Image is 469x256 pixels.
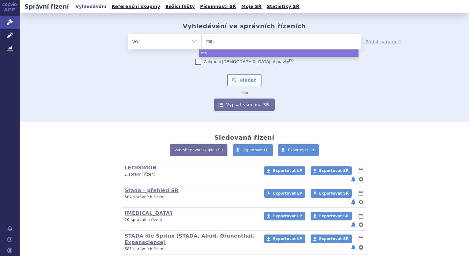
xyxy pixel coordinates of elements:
a: Referenční skupiny [110,2,162,11]
span: Exportovat LP [243,148,269,152]
a: LECIGIMON [125,165,157,171]
button: notifikace [350,221,356,228]
i: nebo [238,91,251,95]
span: Exportovat LP [273,237,302,241]
a: Statistiky SŘ [265,2,301,11]
a: [MEDICAL_DATA] [125,210,172,216]
a: Exportovat SŘ [311,166,352,175]
a: Exportovat LP [233,144,273,156]
p: 1 správní řízení [125,172,256,177]
span: Exportovat LP [273,169,302,173]
a: Exportovat SŘ [311,235,352,243]
a: Vyhledávání [74,2,108,11]
button: nastavení [358,198,364,206]
p: 20 správních řízení [125,217,256,223]
button: nastavení [358,244,364,251]
a: Exportovat SŘ [278,144,319,156]
abbr: (?) [289,58,293,62]
a: Vytvořit novou skupinu SŘ [170,144,227,156]
span: Exportovat LP [273,191,302,196]
p: 502 správních řízení [125,195,256,200]
span: Exportovat LP [273,214,302,218]
a: Exportovat SŘ [311,212,352,220]
h2: Vyhledávání ve správních řízeních [183,22,306,30]
label: Zahrnout [DEMOGRAPHIC_DATA] přípravky [195,59,293,65]
a: Běžící lhůty [164,2,197,11]
button: Hledat [227,74,262,86]
a: Přidat parametr [366,39,401,45]
button: lhůty [358,167,364,174]
a: Moje SŘ [239,2,263,11]
span: Exportovat SŘ [319,191,349,196]
a: Exportovat SŘ [311,189,352,198]
button: notifikace [350,176,356,183]
a: Exportovat LP [264,166,305,175]
button: notifikace [350,198,356,206]
a: Stada - přehled SŘ [125,188,179,193]
a: STADA dle Sprinx (STADA, Aliud, Grünenthal, Expanscience) [125,233,254,245]
a: Písemnosti SŘ [198,2,238,11]
p: 581 správních řízení [125,246,256,252]
button: lhůty [358,212,364,220]
a: Exportovat LP [264,212,305,220]
h2: Správní řízení [20,2,74,11]
span: Exportovat SŘ [319,214,349,218]
button: nastavení [358,221,364,228]
span: Exportovat SŘ [288,148,314,152]
button: lhůty [358,235,364,242]
span: Exportovat SŘ [319,237,349,241]
a: Vypsat všechna SŘ [214,99,275,111]
li: me [199,49,359,57]
a: Exportovat LP [264,235,305,243]
button: notifikace [350,244,356,251]
h2: Sledovaná řízení [214,134,274,141]
button: nastavení [358,176,364,183]
a: Exportovat LP [264,189,305,198]
button: lhůty [358,190,364,197]
span: Exportovat SŘ [319,169,349,173]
